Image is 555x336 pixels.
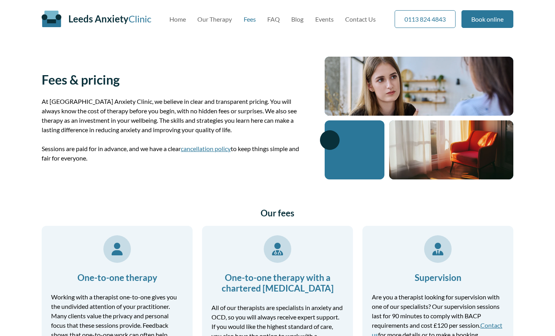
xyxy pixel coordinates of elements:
a: Home [169,15,186,23]
img: Sunlit orange armchair [389,120,513,179]
h3: Supervision [372,272,504,283]
h3: One-to-one therapy with a chartered [MEDICAL_DATA] [211,272,344,294]
p: Sessions are paid for in advance, and we have a clear to keep things simple and fair for everyone. [42,144,306,163]
a: FAQ [267,15,280,23]
h3: One-to-one therapy [51,272,183,283]
span: Leeds Anxiety [68,13,129,24]
a: 0113 824 4843 [395,10,456,28]
a: Events [315,15,334,23]
h1: Fees & pricing [42,72,306,87]
h2: Our fees [42,208,513,218]
a: Contact Us [345,15,376,23]
a: Our Therapy [197,15,232,23]
a: Fees [244,15,256,23]
img: Therapy-session [325,57,513,116]
p: At [GEOGRAPHIC_DATA] Anxiety Clinic, we believe in clear and transparent pricing. You will always... [42,97,306,135]
a: cancellation policy [181,145,231,152]
a: Book online [461,10,513,28]
a: Leeds AnxietyClinic [68,13,151,24]
a: Blog [291,15,303,23]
